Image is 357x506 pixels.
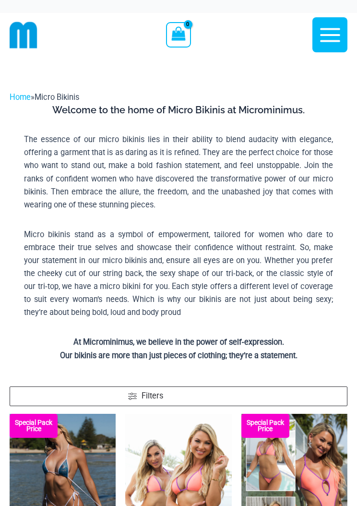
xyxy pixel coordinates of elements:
[166,22,190,47] a: View Shopping Cart, empty
[60,351,297,360] strong: Our bikinis are more than just pieces of clothing; they’re a statement.
[142,390,163,402] span: Filters
[24,228,333,319] p: Micro bikinis stand as a symbol of empowerment, tailored for women who dare to embrace their true...
[24,133,333,211] p: The essence of our micro bikinis lies in their ability to blend audacity with elegance, offering ...
[10,93,79,102] span: »
[35,93,79,102] span: Micro Bikinis
[241,420,289,432] b: Special Pack Price
[73,337,284,347] strong: At Microminimus, we believe in the power of self-expression.
[10,21,37,49] img: cropped mm emblem
[10,93,31,102] a: Home
[17,104,340,116] h3: Welcome to the home of Micro Bikinis at Microminimus.
[10,386,347,406] a: Filters
[10,420,58,432] b: Special Pack Price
